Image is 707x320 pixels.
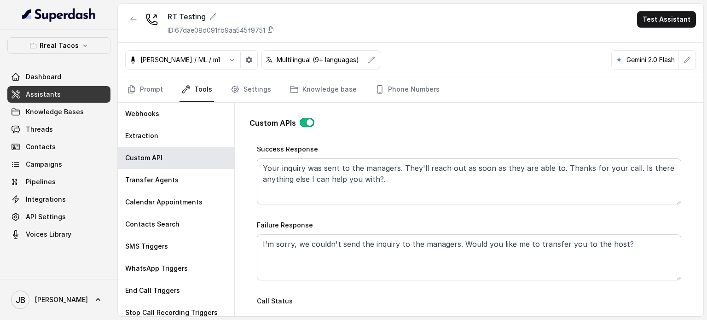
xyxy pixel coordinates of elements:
[26,72,61,81] span: Dashboard
[16,295,25,305] text: JB
[7,69,110,85] a: Dashboard
[288,77,359,102] a: Knowledge base
[35,295,88,304] span: [PERSON_NAME]
[26,142,56,151] span: Contacts
[257,145,318,153] label: Success Response
[7,121,110,138] a: Threads
[168,11,274,22] div: RT Testing
[26,230,71,239] span: Voices Library
[140,55,220,64] p: [PERSON_NAME] / ML / m1
[125,308,218,317] p: Stop Call Recording Triggers
[257,158,681,204] textarea: Your inquiry was sent to the managers. They'll reach out as soon as they are able to. Thanks for ...
[7,191,110,208] a: Integrations
[125,77,696,102] nav: Tabs
[125,131,158,140] p: Extraction
[180,77,214,102] a: Tools
[26,212,66,221] span: API Settings
[637,11,696,28] button: Test Assistant
[125,242,168,251] p: SMS Triggers
[125,220,180,229] p: Contacts Search
[7,139,110,155] a: Contacts
[7,287,110,313] a: [PERSON_NAME]
[626,55,675,64] p: Gemini 2.0 Flash
[125,198,203,207] p: Calendar Appointments
[26,107,84,116] span: Knowledge Bases
[7,226,110,243] a: Voices Library
[26,90,61,99] span: Assistants
[26,125,53,134] span: Threads
[125,175,179,185] p: Transfer Agents
[26,177,56,186] span: Pipelines
[615,56,623,64] svg: google logo
[7,37,110,54] button: Rreal Tacos
[257,221,313,229] label: Failure Response
[26,195,66,204] span: Integrations
[249,117,296,128] p: Custom APIs
[22,7,96,22] img: light.svg
[257,297,293,305] label: Call Status
[7,209,110,225] a: API Settings
[125,153,162,163] p: Custom API
[125,109,159,118] p: Webhooks
[7,86,110,103] a: Assistants
[40,40,79,51] p: Rreal Tacos
[168,26,265,35] p: ID: 67dae08d091fb9aa545f9751
[125,286,180,295] p: End Call Triggers
[125,264,188,273] p: WhatsApp Triggers
[277,55,359,64] p: Multilingual (9+ languages)
[7,104,110,120] a: Knowledge Bases
[125,77,165,102] a: Prompt
[7,174,110,190] a: Pipelines
[26,160,62,169] span: Campaigns
[373,77,441,102] a: Phone Numbers
[257,234,681,280] textarea: I'm sorry, we couldn't send the inquiry to the managers. Would you like me to transfer you to the...
[229,77,273,102] a: Settings
[7,156,110,173] a: Campaigns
